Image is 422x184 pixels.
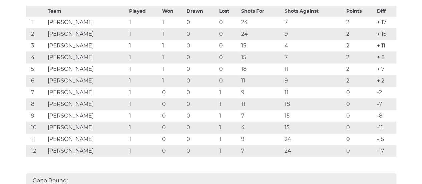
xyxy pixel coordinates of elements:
td: 9 [283,28,344,40]
td: -8 [375,110,396,122]
td: -2 [375,87,396,99]
td: 7 [26,87,46,99]
td: 8 [26,99,46,110]
td: 1 [218,99,240,110]
td: [PERSON_NAME] [46,28,127,40]
td: + 15 [375,28,396,40]
td: 0 [184,110,218,122]
td: -17 [375,145,396,157]
td: 1 [160,40,184,52]
td: 0 [160,122,184,134]
td: 1 [160,52,184,63]
td: 4 [240,122,283,134]
td: 10 [26,122,46,134]
td: 5 [26,63,46,75]
td: 1 [160,17,184,28]
td: + 8 [375,52,396,63]
td: [PERSON_NAME] [46,75,127,87]
td: 2 [345,17,375,28]
th: Shots For [240,6,283,17]
td: 11 [283,63,344,75]
td: 1 [127,122,160,134]
td: [PERSON_NAME] [46,87,127,99]
td: 1 [160,63,184,75]
td: 4 [26,52,46,63]
td: 1 [127,99,160,110]
th: Diff [375,6,396,17]
td: 15 [283,122,344,134]
td: 0 [345,134,375,145]
td: 2 [345,28,375,40]
td: 7 [240,110,283,122]
td: 0 [218,17,240,28]
td: 3 [26,40,46,52]
td: 24 [240,17,283,28]
td: 0 [218,75,240,87]
td: 1 [127,40,160,52]
td: 11 [283,87,344,99]
td: 0 [184,122,218,134]
td: 1 [127,145,160,157]
td: 0 [218,63,240,75]
td: 0 [218,52,240,63]
td: 0 [184,87,218,99]
td: + 17 [375,17,396,28]
td: 11 [26,134,46,145]
td: 0 [160,99,184,110]
th: Points [345,6,375,17]
td: 2 [26,28,46,40]
td: 1 [127,52,160,63]
td: [PERSON_NAME] [46,17,127,28]
td: 1 [218,87,240,99]
td: 1 [127,134,160,145]
td: 24 [283,134,344,145]
td: 4 [283,40,344,52]
td: 0 [184,52,218,63]
td: 1 [26,17,46,28]
td: 11 [240,99,283,110]
td: 15 [283,110,344,122]
th: Lost [218,6,240,17]
td: 2 [345,63,375,75]
td: 9 [26,110,46,122]
th: Shots Against [283,6,344,17]
td: 18 [240,63,283,75]
td: 0 [345,145,375,157]
td: 0 [160,134,184,145]
td: 15 [240,52,283,63]
td: 1 [127,63,160,75]
th: Team [46,6,127,17]
td: 0 [345,122,375,134]
td: 1 [218,145,240,157]
td: [PERSON_NAME] [46,52,127,63]
td: 9 [240,134,283,145]
td: 0 [184,28,218,40]
th: Played [127,6,160,17]
td: 7 [240,145,283,157]
td: -11 [375,122,396,134]
td: 15 [240,40,283,52]
td: -7 [375,99,396,110]
td: 1 [127,110,160,122]
td: 1 [218,134,240,145]
td: + 2 [375,75,396,87]
td: 0 [184,40,218,52]
td: 2 [345,40,375,52]
td: 0 [218,28,240,40]
td: 1 [218,110,240,122]
td: + 7 [375,63,396,75]
td: 2 [345,75,375,87]
td: [PERSON_NAME] [46,63,127,75]
td: 0 [184,134,218,145]
td: [PERSON_NAME] [46,99,127,110]
td: 7 [283,52,344,63]
td: [PERSON_NAME] [46,122,127,134]
td: 0 [184,17,218,28]
td: 0 [345,87,375,99]
td: 0 [160,145,184,157]
td: [PERSON_NAME] [46,134,127,145]
td: [PERSON_NAME] [46,145,127,157]
td: 1 [127,28,160,40]
th: Won [160,6,184,17]
td: 0 [218,40,240,52]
